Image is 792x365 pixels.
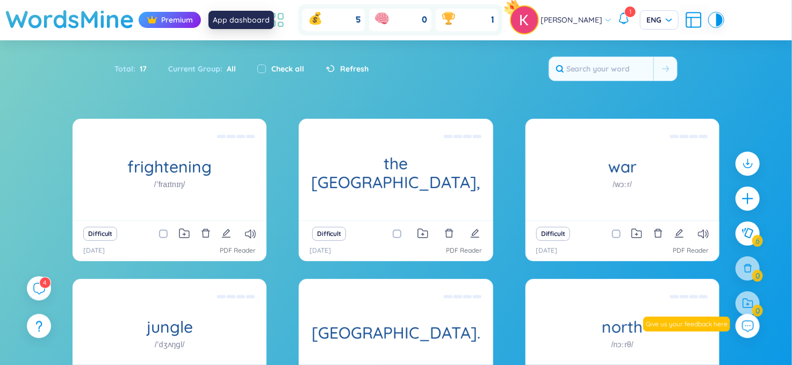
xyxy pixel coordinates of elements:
span: edit [470,228,480,238]
span: 5 [356,14,361,26]
img: avatar [511,6,538,33]
span: [PERSON_NAME] [541,14,602,26]
button: edit [470,226,480,241]
button: Difficult [83,227,117,241]
div: Total : [114,58,157,80]
span: Refresh [340,63,369,75]
a: PDF Reader [220,246,256,256]
span: All [222,64,236,74]
h1: /wɔːr/ [613,178,632,190]
button: delete [444,226,454,241]
button: delete [201,226,211,241]
p: [DATE] [83,246,105,256]
button: delete [653,226,663,241]
h1: /ˈfraɪtnɪŋ/ [154,178,185,190]
button: Difficult [312,227,346,241]
label: Check all [271,63,304,75]
h1: the [GEOGRAPHIC_DATA], [299,154,493,192]
div: Current Group : [157,58,247,80]
span: edit [221,228,231,238]
span: 17 [135,63,147,75]
a: PDF Reader [673,246,709,256]
span: plus [741,192,754,205]
div: App dashboard [208,11,274,29]
h1: north [525,318,719,337]
span: 1 [629,8,631,16]
h1: /ˈdʒʌŋɡl/ [155,339,184,350]
span: delete [444,228,454,238]
div: Premium [139,12,201,28]
span: 4 [44,278,47,287]
span: delete [653,228,663,238]
button: edit [674,226,684,241]
a: avatarpro [511,6,541,33]
h1: war [525,158,719,176]
span: 0 [422,14,427,26]
p: [DATE] [309,246,331,256]
span: 1 [491,14,494,26]
sup: 1 [625,6,636,17]
p: [DATE] [536,246,558,256]
button: edit [221,226,231,241]
sup: 4 [40,277,51,288]
a: PDF Reader [447,246,483,256]
h1: frightening [73,158,267,176]
h1: [GEOGRAPHIC_DATA]. [299,324,493,342]
span: ENG [646,15,672,25]
span: edit [674,228,684,238]
h1: /nɔːrθ/ [611,339,633,350]
button: Difficult [536,227,570,241]
span: delete [201,228,211,238]
img: crown icon [147,15,157,25]
input: Search your word [549,57,653,81]
h1: jungle [73,318,267,337]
